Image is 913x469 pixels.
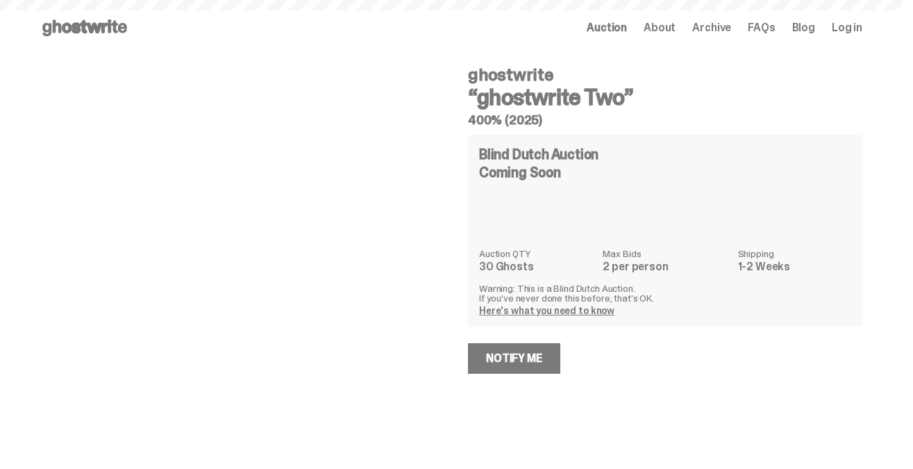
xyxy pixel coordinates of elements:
h4: Blind Dutch Auction [479,147,598,161]
a: Log in [832,22,862,33]
dt: Auction QTY [479,249,594,258]
a: Here's what you need to know [479,304,614,317]
dt: Max Bids [603,249,729,258]
a: About [644,22,676,33]
p: Warning: This is a Blind Dutch Auction. If you’ve never done this before, that’s OK. [479,283,851,303]
a: Auction [587,22,627,33]
dd: 2 per person [603,261,729,272]
a: Blog [792,22,815,33]
h3: “ghostwrite Two” [468,86,862,108]
h4: ghostwrite [468,67,862,83]
h5: 400% (2025) [468,114,862,126]
a: FAQs [748,22,775,33]
dd: 1-2 Weeks [738,261,851,272]
div: Coming Soon [479,165,851,179]
a: Notify Me [468,343,560,374]
a: Archive [692,22,731,33]
dt: Shipping [738,249,851,258]
dd: 30 Ghosts [479,261,594,272]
